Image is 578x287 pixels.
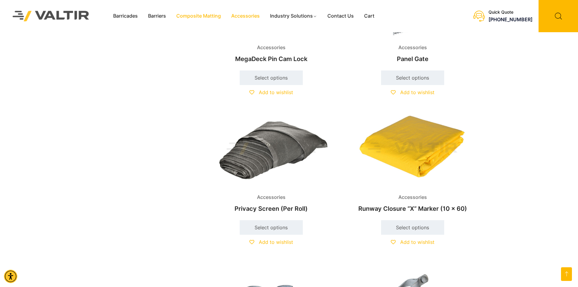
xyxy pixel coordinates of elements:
[400,89,434,95] span: Add to wishlist
[259,239,293,245] span: Add to wishlist
[240,70,303,85] a: Select options for “MegaDeck Pin Cam Lock”
[5,3,97,29] img: Valtir Rentals
[359,12,380,21] a: Cart
[381,70,444,85] a: Select options for “Panel Gate”
[143,12,171,21] a: Barriers
[391,89,434,95] a: Add to wishlist
[394,193,431,202] span: Accessories
[265,12,322,21] a: Industry Solutions
[391,239,434,245] a: Add to wishlist
[394,43,431,52] span: Accessories
[252,43,290,52] span: Accessories
[252,193,290,202] span: Accessories
[381,220,444,235] a: Select options for “Runway Closure “X” Marker (10 x 60)”
[4,270,17,283] div: Accessibility Menu
[206,202,337,215] h2: Privacy Screen (Per Roll)
[226,12,265,21] a: Accessories
[206,109,337,188] img: Accessories
[347,109,478,215] a: AccessoriesRunway Closure “X” Marker (10 x 60)
[249,239,293,245] a: Add to wishlist
[249,89,293,95] a: Add to wishlist
[400,239,434,245] span: Add to wishlist
[347,109,478,188] img: Accessories
[206,52,337,66] h2: MegaDeck Pin Cam Lock
[240,220,303,235] a: Select options for “Privacy Screen (Per Roll)”
[171,12,226,21] a: Composite Matting
[259,89,293,95] span: Add to wishlist
[561,267,572,281] a: Open this option
[488,10,532,15] div: Quick Quote
[322,12,359,21] a: Contact Us
[108,12,143,21] a: Barricades
[347,52,478,66] h2: Panel Gate
[347,202,478,215] h2: Runway Closure “X” Marker (10 x 60)
[488,16,532,22] a: call (888) 496-3625
[206,109,337,215] a: AccessoriesPrivacy Screen (Per Roll)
